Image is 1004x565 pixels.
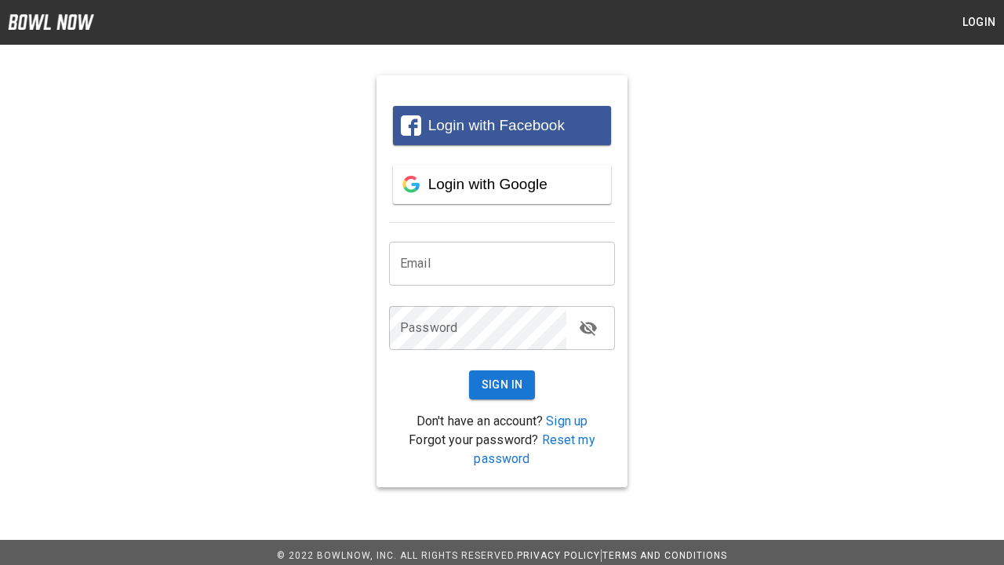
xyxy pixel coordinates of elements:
[393,165,611,204] button: Login with Google
[389,431,615,468] p: Forgot your password?
[469,370,536,399] button: Sign In
[428,176,547,192] span: Login with Google
[546,414,587,428] a: Sign up
[517,550,600,561] a: Privacy Policy
[474,432,595,466] a: Reset my password
[389,412,615,431] p: Don't have an account?
[393,106,611,145] button: Login with Facebook
[8,14,94,30] img: logo
[954,8,1004,37] button: Login
[428,117,565,133] span: Login with Facebook
[277,550,517,561] span: © 2022 BowlNow, Inc. All Rights Reserved.
[602,550,727,561] a: Terms and Conditions
[573,312,604,344] button: toggle password visibility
